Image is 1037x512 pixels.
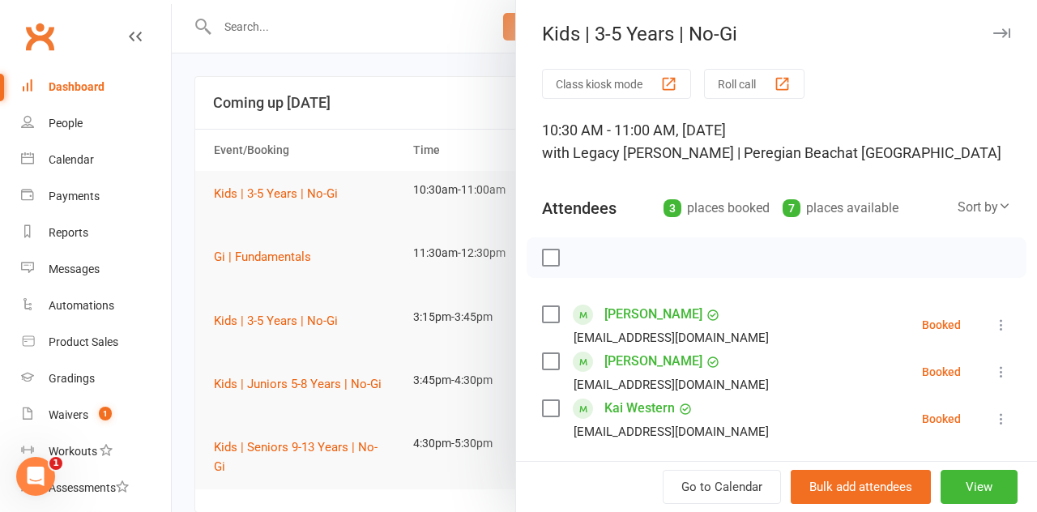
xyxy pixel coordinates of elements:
[542,119,1011,164] div: 10:30 AM - 11:00 AM, [DATE]
[49,457,62,470] span: 1
[21,142,171,178] a: Calendar
[16,457,55,496] iframe: Intercom live chat
[604,348,702,374] a: [PERSON_NAME]
[21,178,171,215] a: Payments
[604,395,675,421] a: Kai Western
[49,226,88,239] div: Reports
[922,413,961,425] div: Booked
[574,374,769,395] div: [EMAIL_ADDRESS][DOMAIN_NAME]
[664,197,770,220] div: places booked
[542,197,617,220] div: Attendees
[19,16,60,57] a: Clubworx
[49,190,100,203] div: Payments
[49,372,95,385] div: Gradings
[845,144,1001,161] span: at [GEOGRAPHIC_DATA]
[49,408,88,421] div: Waivers
[21,470,171,506] a: Assessments
[21,69,171,105] a: Dashboard
[783,197,898,220] div: places available
[21,324,171,361] a: Product Sales
[21,397,171,433] a: Waivers 1
[21,251,171,288] a: Messages
[99,407,112,420] span: 1
[574,327,769,348] div: [EMAIL_ADDRESS][DOMAIN_NAME]
[49,80,105,93] div: Dashboard
[49,481,129,494] div: Assessments
[542,144,845,161] span: with Legacy [PERSON_NAME] | Peregian Beach
[49,445,97,458] div: Workouts
[516,23,1037,45] div: Kids | 3-5 Years | No-Gi
[542,69,691,99] button: Class kiosk mode
[783,199,800,217] div: 7
[49,153,94,166] div: Calendar
[604,301,702,327] a: [PERSON_NAME]
[791,470,931,504] button: Bulk add attendees
[958,197,1011,218] div: Sort by
[574,421,769,442] div: [EMAIL_ADDRESS][DOMAIN_NAME]
[21,215,171,251] a: Reports
[922,319,961,331] div: Booked
[21,288,171,324] a: Automations
[49,299,114,312] div: Automations
[49,262,100,275] div: Messages
[922,366,961,378] div: Booked
[941,470,1018,504] button: View
[704,69,804,99] button: Roll call
[663,470,781,504] a: Go to Calendar
[49,335,118,348] div: Product Sales
[21,361,171,397] a: Gradings
[664,199,681,217] div: 3
[21,105,171,142] a: People
[49,117,83,130] div: People
[21,433,171,470] a: Workouts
